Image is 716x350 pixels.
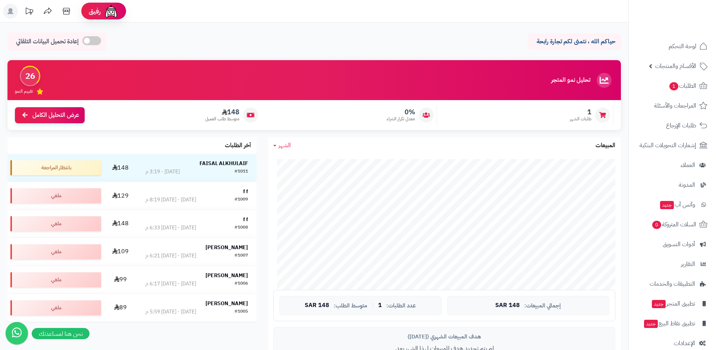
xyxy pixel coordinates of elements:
span: معدل تكرار الشراء [387,116,415,122]
span: الشهر [279,141,291,150]
div: ملغي [10,188,101,203]
span: السلات المتروكة [651,219,696,230]
span: المراجعات والأسئلة [654,100,696,111]
div: بانتظار المراجعة [10,160,101,175]
a: أدوات التسويق [633,235,712,253]
div: #1009 [235,196,248,204]
div: #1011 [235,168,248,176]
div: ملغي [10,244,101,259]
div: [DATE] - [DATE] 6:17 م [145,280,196,288]
span: التقارير [681,259,695,269]
span: جديد [660,201,674,209]
span: طلبات الشهر [570,116,591,122]
a: العملاء [633,156,712,174]
div: [DATE] - [DATE] 8:19 م [145,196,196,204]
span: تطبيق نقاط البيع [643,318,695,329]
div: #1007 [235,252,248,260]
div: #1008 [235,224,248,232]
a: تطبيق نقاط البيعجديد [633,315,712,332]
strong: [PERSON_NAME] [205,272,248,279]
img: ai-face.png [104,4,119,19]
span: إعادة تحميل البيانات التلقائي [16,37,79,46]
a: التقارير [633,255,712,273]
span: وآتس آب [659,199,695,210]
span: أدوات التسويق [663,239,695,250]
p: حياكم الله ، نتمنى لكم تجارة رابحة [533,37,615,46]
strong: f f [243,216,248,223]
span: رفيق [89,7,101,16]
a: إشعارات التحويلات البنكية [633,136,712,154]
span: المدونة [679,180,695,190]
a: تطبيق المتجرجديد [633,295,712,313]
span: جديد [644,320,658,328]
span: 148 SAR [495,302,520,309]
span: 148 [205,108,239,116]
span: عدد الطلبات: [386,303,416,309]
a: التطبيقات والخدمات [633,275,712,293]
span: الطلبات [669,81,696,91]
td: 89 [104,294,137,322]
span: لوحة التحكم [669,41,696,52]
div: #1005 [235,308,248,316]
div: [DATE] - 3:19 م [145,168,180,176]
a: عرض التحليل الكامل [15,107,85,123]
span: الأقسام والمنتجات [655,61,696,71]
span: 0% [387,108,415,116]
span: التطبيقات والخدمات [650,279,695,289]
a: الطلبات1 [633,77,712,95]
td: 109 [104,238,137,266]
div: ملغي [10,216,101,231]
span: متوسط الطلب: [334,303,367,309]
a: الشهر [273,141,291,150]
img: logo-2.png [665,20,709,35]
h3: آخر الطلبات [225,142,251,149]
strong: [PERSON_NAME] [205,244,248,251]
span: طلبات الإرجاع [666,120,696,131]
a: وآتس آبجديد [633,196,712,214]
div: [DATE] - [DATE] 5:59 م [145,308,196,316]
span: تطبيق المتجر [651,298,695,309]
span: 1 [669,82,678,90]
span: إشعارات التحويلات البنكية [640,140,696,151]
a: طلبات الإرجاع [633,117,712,134]
span: متوسط طلب العميل [205,116,239,122]
td: 129 [104,182,137,210]
div: ملغي [10,300,101,315]
a: لوحة التحكم [633,37,712,55]
div: [DATE] - [DATE] 6:21 م [145,252,196,260]
span: العملاء [681,160,695,170]
span: 148 SAR [305,302,329,309]
span: الإعدادات [674,338,695,349]
a: المدونة [633,176,712,194]
strong: f f [243,188,248,195]
span: تقييم النمو [15,88,33,95]
span: 1 [378,302,382,309]
span: عرض التحليل الكامل [32,111,79,120]
h3: تحليل نمو المتجر [551,77,590,84]
h3: المبيعات [596,142,615,149]
div: ملغي [10,272,101,287]
div: [DATE] - [DATE] 6:33 م [145,224,196,232]
td: 99 [104,266,137,294]
div: هدف المبيعات الشهري ([DATE]) [279,333,609,341]
span: جديد [652,300,666,308]
td: 148 [104,210,137,238]
span: 0 [652,221,661,229]
td: 148 [104,154,137,182]
strong: [PERSON_NAME] [205,300,248,307]
span: 1 [570,108,591,116]
div: #1006 [235,280,248,288]
a: المراجعات والأسئلة [633,97,712,115]
strong: FAISAL ALKHULAIF [200,159,248,167]
span: إجمالي المبيعات: [524,303,561,309]
span: | [372,303,374,308]
a: تحديثات المنصة [20,4,38,21]
a: السلات المتروكة0 [633,216,712,233]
